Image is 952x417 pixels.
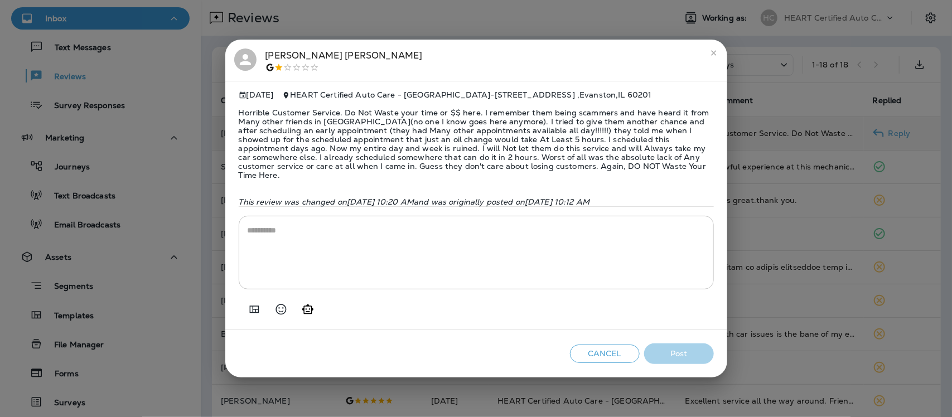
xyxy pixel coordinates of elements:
[705,44,723,62] button: close
[265,49,423,72] div: [PERSON_NAME] [PERSON_NAME]
[297,298,319,321] button: Generate AI response
[570,345,640,363] button: Cancel
[243,298,265,321] button: Add in a premade template
[414,197,589,207] span: and was originally posted on [DATE] 10:12 AM
[239,90,274,100] span: [DATE]
[239,197,714,206] p: This review was changed on [DATE] 10:20 AM
[239,99,714,188] span: Horrible Customer Service. Do Not Waste your time or $$ here. I remember them being scammers and ...
[290,90,651,100] span: HEART Certified Auto Care - [GEOGRAPHIC_DATA] - [STREET_ADDRESS] , Evanston , IL 60201
[270,298,292,321] button: Select an emoji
